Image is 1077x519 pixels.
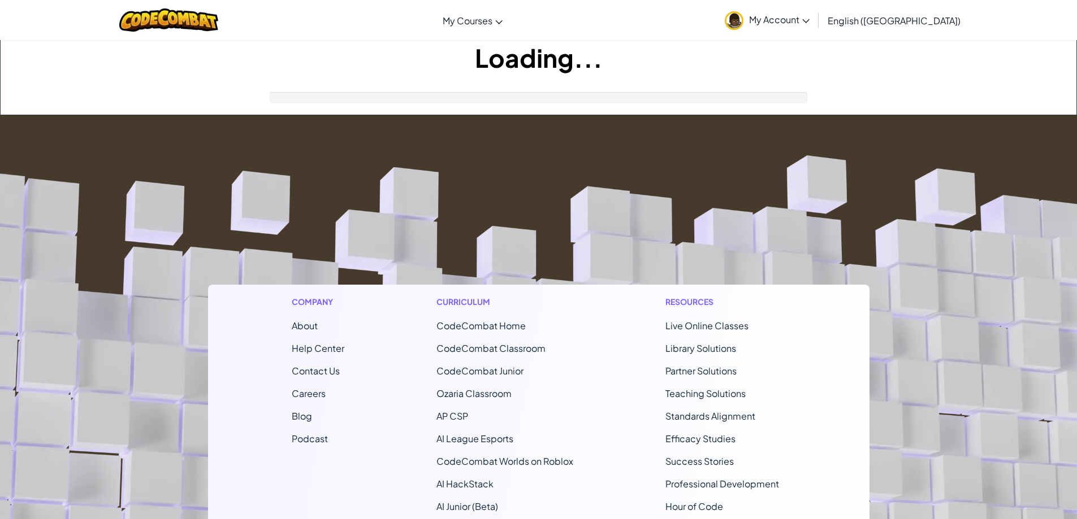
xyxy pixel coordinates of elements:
[119,8,218,32] img: CodeCombat logo
[665,500,723,512] a: Hour of Code
[725,11,743,30] img: avatar
[436,342,546,354] a: CodeCombat Classroom
[292,433,328,444] a: Podcast
[436,478,494,490] a: AI HackStack
[436,320,526,332] span: CodeCombat Home
[665,455,734,467] a: Success Stories
[292,410,312,422] a: Blog
[665,478,779,490] a: Professional Development
[436,433,513,444] a: AI League Esports
[436,365,524,377] a: CodeCombat Junior
[822,5,966,36] a: English ([GEOGRAPHIC_DATA])
[443,15,492,27] span: My Courses
[749,14,810,25] span: My Account
[719,2,815,38] a: My Account
[1,40,1076,75] h1: Loading...
[436,296,573,308] h1: Curriculum
[665,433,736,444] a: Efficacy Studies
[436,410,468,422] a: AP CSP
[292,387,326,399] a: Careers
[292,342,344,354] a: Help Center
[665,320,749,332] a: Live Online Classes
[437,5,508,36] a: My Courses
[292,296,344,308] h1: Company
[665,387,746,399] a: Teaching Solutions
[828,15,961,27] span: English ([GEOGRAPHIC_DATA])
[665,296,786,308] h1: Resources
[436,455,573,467] a: CodeCombat Worlds on Roblox
[665,365,737,377] a: Partner Solutions
[436,500,498,512] a: AI Junior (Beta)
[436,387,512,399] a: Ozaria Classroom
[665,410,755,422] a: Standards Alignment
[292,365,340,377] span: Contact Us
[665,342,736,354] a: Library Solutions
[292,320,318,332] a: About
